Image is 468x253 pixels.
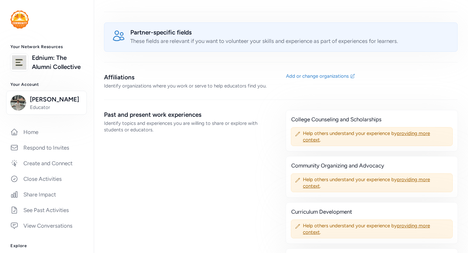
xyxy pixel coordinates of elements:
[104,73,276,82] div: Affiliations
[130,28,449,37] div: Partner-specific fields
[104,120,276,133] div: Identify topics and experiences you are willing to share or explore with students or educators.
[32,53,83,72] a: Ednium: The Alumni Collective
[286,73,349,79] div: Add or change organizations
[5,156,88,170] a: Create and Connect
[30,95,83,104] span: [PERSON_NAME]
[104,110,276,119] div: Past and present work experiences
[104,83,276,89] div: Identify organizations where you work or serve to help educators find you.
[10,243,83,248] h3: Explore
[291,208,452,216] div: Curriculum Development
[291,162,452,169] div: Community Organizing and Advocacy
[10,44,83,49] h3: Your Network Resources
[6,91,87,115] button: [PERSON_NAME]Educator
[30,104,83,111] span: Educator
[10,10,29,29] img: logo
[12,55,26,70] img: logo
[303,130,448,143] span: Help others understand your experience by .
[291,115,452,123] div: College Counseling and Scholarships
[5,203,88,217] a: See Past Activities
[5,219,88,233] a: View Conversations
[5,140,88,155] a: Respond to Invites
[130,37,449,45] div: These fields are relevant if you want to volunteer your skills and experience as part of experien...
[10,82,83,87] h3: Your Account
[303,222,448,235] span: Help others understand your experience by .
[303,176,448,189] span: Help others understand your experience by .
[5,125,88,139] a: Home
[5,187,88,202] a: Share Impact
[5,172,88,186] a: Close Activities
